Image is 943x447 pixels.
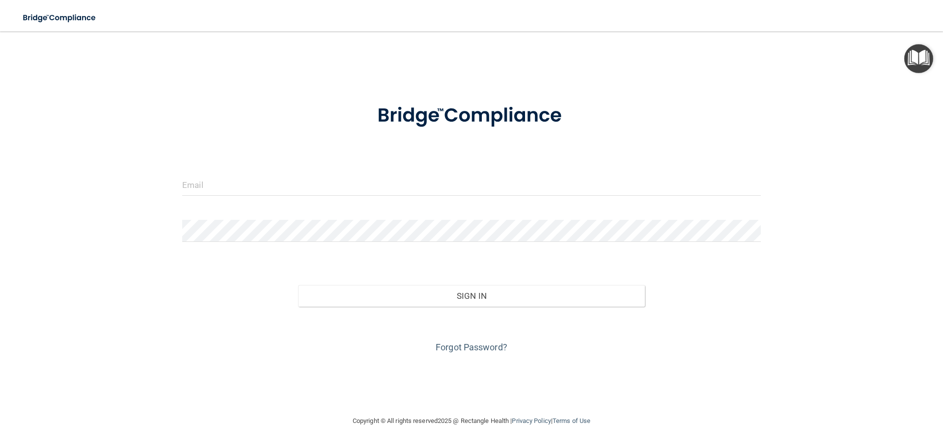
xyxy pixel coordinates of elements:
[15,8,105,28] img: bridge_compliance_login_screen.278c3ca4.svg
[182,174,761,196] input: Email
[436,342,507,352] a: Forgot Password?
[512,417,551,424] a: Privacy Policy
[904,44,933,73] button: Open Resource Center
[357,90,586,141] img: bridge_compliance_login_screen.278c3ca4.svg
[298,285,645,307] button: Sign In
[292,405,651,437] div: Copyright © All rights reserved 2025 @ Rectangle Health | |
[553,417,590,424] a: Terms of Use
